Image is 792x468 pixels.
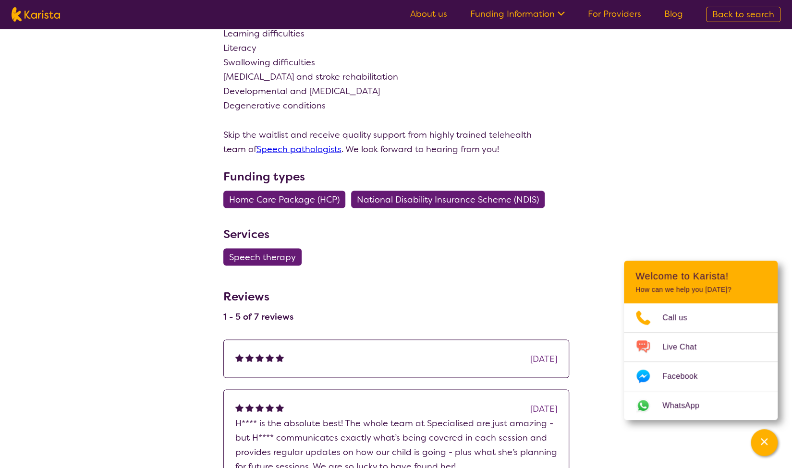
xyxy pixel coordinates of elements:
div: Channel Menu [624,261,778,420]
p: Skip the waitlist and receive quality support from highly trained telehealth [223,127,569,142]
span: National Disability Insurance Scheme (NDIS) [357,191,539,208]
h3: Services [223,225,569,242]
img: fullstar [276,403,284,411]
span: Home Care Package (HCP) [229,191,340,208]
a: Back to search [706,7,780,22]
a: Blog [664,8,683,20]
a: National Disability Insurance Scheme (NDIS) [351,193,550,205]
img: fullstar [266,353,274,361]
button: Channel Menu [751,429,778,456]
p: Degenerative conditions [223,98,569,113]
a: Speech therapy [223,251,307,263]
ul: Choose channel [624,303,778,420]
p: team of . We look forward to hearing from you! [223,142,569,156]
p: [MEDICAL_DATA] and stroke rehabilitation [223,70,569,84]
h3: Funding types [223,168,569,185]
a: About us [410,8,447,20]
div: [DATE] [530,351,557,366]
h2: Welcome to Karista! [635,270,766,282]
img: fullstar [245,403,254,411]
h3: Reviews [223,283,293,305]
span: Call us [662,311,699,325]
img: fullstar [245,353,254,361]
a: Funding Information [470,8,565,20]
p: How can we help you [DATE]? [635,286,766,294]
p: Learning difficulties [223,26,569,41]
p: Literacy [223,41,569,55]
p: Swallowing difficulties [223,55,569,70]
a: Speech pathologists [256,143,341,155]
img: fullstar [276,353,284,361]
span: Speech therapy [229,248,296,265]
a: Home Care Package (HCP) [223,193,351,205]
h4: 1 - 5 of 7 reviews [223,311,293,322]
img: fullstar [256,403,264,411]
div: [DATE] [530,401,557,416]
img: fullstar [256,353,264,361]
a: For Providers [588,8,641,20]
img: fullstar [235,353,244,361]
p: Developmental and [MEDICAL_DATA] [223,84,569,98]
span: Live Chat [662,340,708,354]
img: fullstar [266,403,274,411]
a: Web link opens in a new tab. [624,391,778,420]
img: Karista logo [12,7,60,22]
span: WhatsApp [662,398,711,413]
img: fullstar [235,403,244,411]
span: Facebook [662,369,709,384]
span: Back to search [712,9,774,20]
